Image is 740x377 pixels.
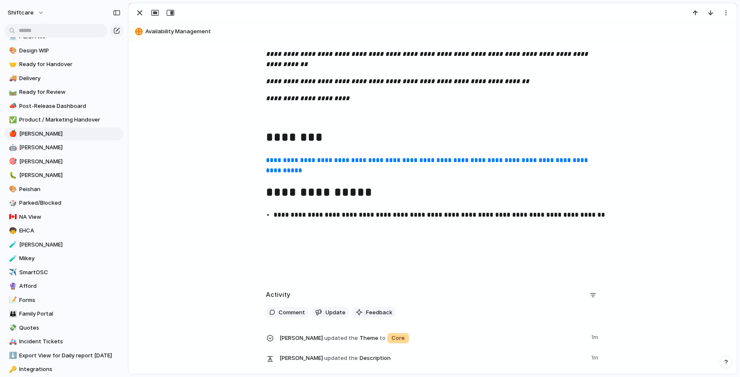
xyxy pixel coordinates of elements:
span: Family Portal [19,310,121,318]
span: [PERSON_NAME] [279,334,323,342]
span: Ready for Handover [19,60,121,69]
span: EHCA [19,226,121,235]
div: ✈️ [9,267,15,277]
a: 📝Forms [4,294,124,307]
span: Feedback [366,308,392,317]
div: 📣 [9,101,15,111]
button: 💸 [8,324,16,332]
button: 🛤️ [8,88,16,96]
a: 🎲Parked/Blocked [4,197,124,209]
span: Afford [19,282,121,290]
div: 🎲 [9,198,15,208]
div: 🤖[PERSON_NAME] [4,141,124,154]
a: 🎯[PERSON_NAME] [4,155,124,168]
div: ⬇️ [9,351,15,360]
button: 📝 [8,296,16,304]
span: SmartOSC [19,268,121,277]
span: [PERSON_NAME] [19,157,121,166]
a: 👪Family Portal [4,307,124,320]
a: 🤝Ready for Handover [4,58,124,71]
span: Update [325,308,346,317]
span: NA View [19,213,121,221]
span: updated the [324,354,358,362]
button: ✅ [8,116,16,124]
div: 🎨 [9,46,15,55]
button: ⬇️ [8,351,16,360]
a: 🎨Peishan [4,183,124,196]
a: 🧒EHCA [4,224,124,237]
button: 🔑 [8,365,16,374]
span: [PERSON_NAME] [19,143,121,152]
div: 🤖 [9,143,15,153]
div: ✈️SmartOSC [4,266,124,279]
span: 1m [591,331,600,342]
span: [PERSON_NAME] [19,241,121,249]
div: 👪 [9,309,15,319]
span: Product / Marketing Handover [19,116,121,124]
button: 📣 [8,102,16,110]
button: 🤝 [8,60,16,69]
span: Quotes [19,324,121,332]
span: [PERSON_NAME] [19,130,121,138]
a: 🛤️Ready for Review [4,86,124,99]
button: 🔮 [8,282,16,290]
button: 🧪 [8,241,16,249]
button: 🧒 [8,226,16,235]
a: 🇨🇦NA View [4,211,124,223]
button: 💻 [8,32,16,41]
div: 📝 [9,295,15,305]
a: 📣Post-Release Dashboard [4,100,124,113]
span: Mikey [19,254,121,263]
span: Post-Release Dashboard [19,102,121,110]
button: 🐛 [8,171,16,180]
a: 🎨Design WIP [4,44,124,57]
div: 🚑Incident Tickets [4,335,124,348]
div: 🐛[PERSON_NAME] [4,169,124,182]
span: Peishan [19,185,121,194]
span: Core [392,334,405,342]
a: 🔮Afford [4,280,124,293]
a: 🧪[PERSON_NAME] [4,238,124,251]
span: Export View for Daily report [DATE] [19,351,121,360]
span: Design WIP [19,46,121,55]
div: 🔮 [9,281,15,291]
div: 🍎 [9,129,15,139]
span: Description [279,352,586,364]
button: 🎲 [8,199,16,207]
button: 🤖 [8,143,16,152]
span: to [380,334,386,342]
span: updated the [324,334,358,342]
div: 🧪Mikey [4,252,124,265]
div: 🛤️ [9,87,15,97]
a: 💸Quotes [4,322,124,334]
div: 🍎[PERSON_NAME] [4,128,124,140]
a: 🔑Integrations [4,363,124,376]
div: 🇨🇦 [9,212,15,222]
span: Forms [19,296,121,304]
div: 🧒 [9,226,15,236]
button: shiftcare [4,6,49,20]
span: Integrations [19,365,121,374]
button: 🚑 [8,337,16,346]
a: 🚚Delivery [4,72,124,85]
a: ✅Product / Marketing Handover [4,113,124,126]
button: Availability Management [132,25,733,38]
a: ⬇️Export View for Daily report [DATE] [4,349,124,362]
button: 🎨 [8,185,16,194]
div: 🔑 [9,365,15,374]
